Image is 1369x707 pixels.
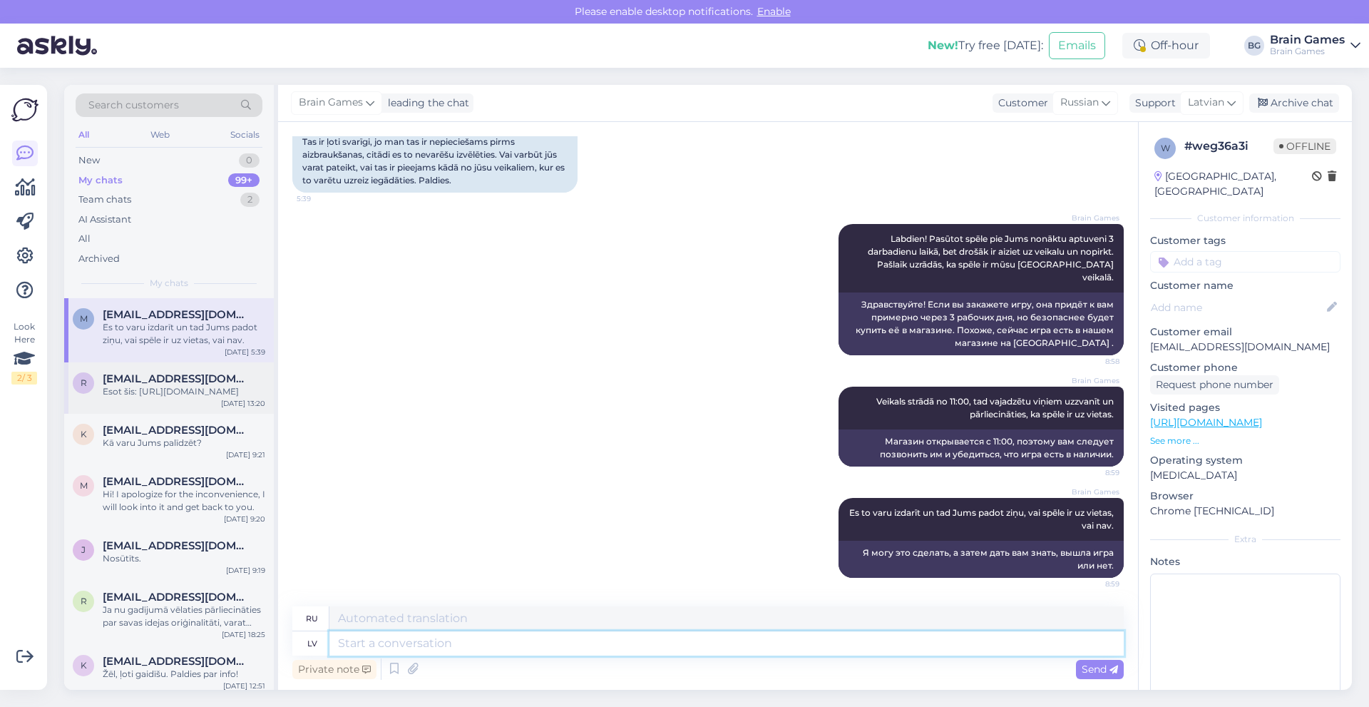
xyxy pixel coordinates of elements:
[103,437,265,449] div: Kā varu Jums palīdzēt?
[103,385,265,398] div: Esot šis: [URL][DOMAIN_NAME]
[78,173,123,188] div: My chats
[1066,213,1119,223] span: Brain Games
[226,449,265,460] div: [DATE] 9:21
[81,596,87,606] span: r
[1129,96,1176,111] div: Support
[227,126,262,144] div: Socials
[1150,489,1340,504] p: Browser
[1188,95,1224,111] span: Latvian
[81,377,87,388] span: r
[88,98,179,113] span: Search customers
[1150,375,1279,395] div: Request phone number
[1066,579,1119,589] span: 8:59
[103,372,251,385] span: robertsbruveris@gmail.com
[81,544,86,555] span: j
[1154,169,1312,199] div: [GEOGRAPHIC_DATA], [GEOGRAPHIC_DATA]
[1060,95,1099,111] span: Russian
[103,604,265,629] div: Ja nu gadījumā vēlaties pārliecināties par savas idejas oriģinalitāti, varat sazināties ar mūsu g...
[1066,375,1119,386] span: Brain Games
[1150,340,1340,355] p: [EMAIL_ADDRESS][DOMAIN_NAME]
[297,193,350,204] span: 5:39
[103,475,251,488] span: mikaeljaakkola@hotmail.com
[1150,325,1340,340] p: Customer email
[1066,356,1119,367] span: 8:58
[81,660,87,671] span: k
[224,514,265,524] div: [DATE] 9:20
[1066,467,1119,478] span: 8:59
[1150,360,1340,375] p: Customer phone
[221,398,265,409] div: [DATE] 13:20
[78,252,120,266] div: Archived
[103,668,265,681] div: Žēl, ļoti gaidīšu. Paldies par info!
[80,480,88,491] span: m
[1244,36,1264,56] div: BG
[103,591,251,604] span: ringuss@gmail.com
[292,660,376,679] div: Private note
[11,320,37,385] div: Look Here
[78,153,100,168] div: New
[1049,32,1105,59] button: Emails
[78,213,131,227] div: AI Assistant
[103,539,251,552] span: jbirgelis@gmail.com
[1151,300,1324,315] input: Add name
[1150,533,1340,546] div: Extra
[876,396,1116,419] span: Veikals strādā no 11:00, tad vajadzētu viņiem uzzvanīt un pārliecināties, ka spēle ir uz vietas.
[1150,453,1340,468] p: Operating system
[103,424,251,437] span: kgb129129@gmail.com
[307,631,317,656] div: lv
[80,313,88,324] span: m
[1273,138,1336,154] span: Offline
[1270,34,1345,46] div: Brain Games
[78,193,131,207] div: Team chats
[226,565,265,576] div: [DATE] 9:19
[222,629,265,640] div: [DATE] 18:25
[148,126,173,144] div: Web
[1150,251,1340,273] input: Add a tag
[103,308,251,321] span: maljva@gmail.com
[993,96,1048,111] div: Customer
[868,233,1116,283] span: Labdien! Pasūtot spēle pie Jums nonāktu aptuveni 3 darbadienu laikā, bet drošāk ir aiziet uz veik...
[1122,33,1210,59] div: Off-hour
[76,126,92,144] div: All
[150,277,188,290] span: My chats
[11,96,39,123] img: Askly Logo
[225,347,265,357] div: [DATE] 5:39
[103,655,251,668] span: katr1nka@inbox.lv
[839,429,1124,467] div: Магазин открывается с 11:00, поэтому вам следует позвонить им и убедиться, что игра есть в наличии.
[299,95,363,111] span: Brain Games
[1150,400,1340,415] p: Visited pages
[1150,212,1340,225] div: Customer information
[78,232,91,246] div: All
[239,153,260,168] div: 0
[223,681,265,691] div: [DATE] 12:51
[1150,416,1262,429] a: [URL][DOMAIN_NAME]
[753,5,795,18] span: Enable
[382,96,469,111] div: leading the chat
[103,321,265,347] div: Es to varu izdarīt un tad Jums padot ziņu, vai spēle ir uz vietas, vai nav.
[1150,554,1340,569] p: Notes
[11,372,37,385] div: 2 / 3
[228,173,260,188] div: 99+
[928,39,958,52] b: New!
[1066,487,1119,497] span: Brain Games
[81,429,87,439] span: k
[928,37,1043,54] div: Try free [DATE]:
[1270,34,1360,57] a: Brain GamesBrain Games
[1150,278,1340,293] p: Customer name
[292,130,578,193] div: Tas ir ļoti svarīgi, jo man tas ir nepieciešams pirms aizbraukšanas, citādi es to nevarēšu izvēlē...
[1150,434,1340,447] p: See more ...
[306,606,318,631] div: ru
[1270,46,1345,57] div: Brain Games
[839,541,1124,578] div: Я могу это сделать, а затем дать вам знать, вышла игра или нет.
[849,507,1116,531] span: Es to varu izdarīt un tad Jums padot ziņu, vai spēle ir uz vietas, vai nav.
[1082,663,1118,676] span: Send
[1249,93,1339,113] div: Archive chat
[1161,143,1170,153] span: w
[839,293,1124,355] div: Здравствуйте! Если вы закажете игру, она придёт к вам примерно через 3 рабочих дня, но безопаснее...
[240,193,260,207] div: 2
[103,488,265,514] div: Hi! I apologize for the inconvenience, I will look into it and get back to you.
[1150,233,1340,248] p: Customer tags
[103,552,265,565] div: Nosūtīts.
[1150,468,1340,483] p: [MEDICAL_DATA]
[1150,504,1340,519] p: Chrome [TECHNICAL_ID]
